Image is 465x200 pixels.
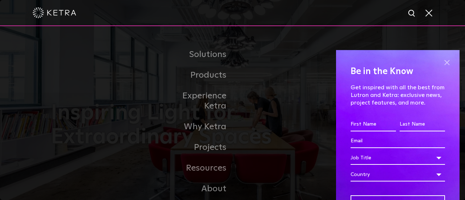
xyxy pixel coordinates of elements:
img: ketra-logo-2019-white [33,7,76,18]
div: Job Title [351,151,445,165]
a: About [158,179,232,199]
input: First Name [351,118,396,131]
input: Last Name [400,118,445,131]
h4: Be in the Know [351,65,445,78]
p: Get inspired with all the best from Lutron and Ketra: exclusive news, project features, and more. [351,84,445,106]
a: Resources [158,158,232,179]
div: Country [351,168,445,181]
a: Experience Ketra [158,86,232,117]
a: Products [158,65,232,86]
input: Email [351,134,445,148]
a: Why Ketra [158,117,232,137]
a: Solutions [158,44,232,65]
img: search icon [408,9,417,18]
a: Projects [158,137,232,158]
